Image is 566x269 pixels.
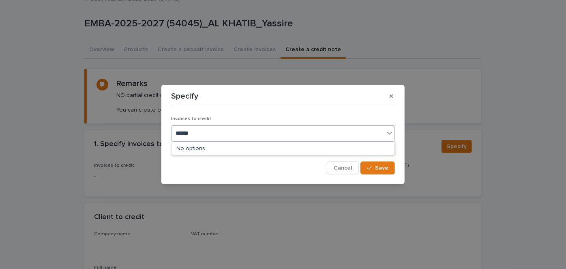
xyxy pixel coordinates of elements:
[334,165,352,171] span: Cancel
[360,161,395,174] button: Save
[327,161,359,174] button: Cancel
[375,165,388,171] span: Save
[171,91,198,101] p: Specify
[171,116,211,121] span: Invoices to credit
[172,142,394,155] div: No options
